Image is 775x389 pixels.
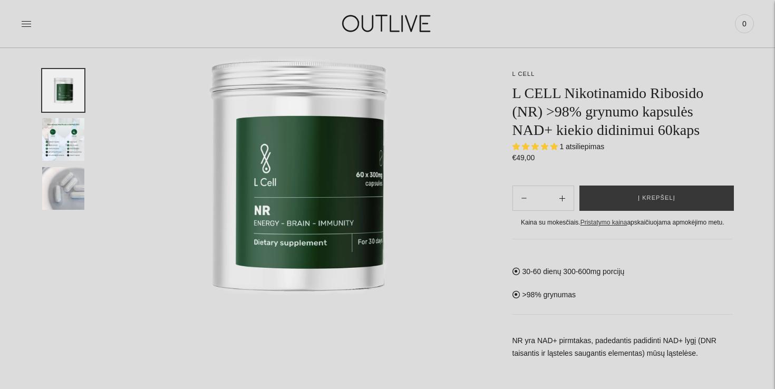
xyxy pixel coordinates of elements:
a: L CELL [512,71,535,77]
img: OUTLIVE [322,5,453,42]
span: 0 [737,16,752,31]
button: Translation missing: en.general.accessibility.image_thumbail [42,69,84,112]
button: Add product quantity [513,186,535,211]
input: Product quantity [535,191,551,206]
h1: L CELL Nikotinamido Ribosido (NR) >98% grynumo kapsulės NAD+ kiekio didinimui 60kaps [512,84,733,139]
span: 5.00 stars [512,142,560,151]
a: 0 [735,12,754,35]
span: 1 atsiliepimas [559,142,604,151]
button: Translation missing: en.general.accessibility.image_thumbail [42,118,84,161]
button: Į krepšelį [579,186,734,211]
a: Pristatymo kaina [580,219,627,226]
div: Kaina su mokesčiais. apskaičiuojama apmokėjimo metu. [512,217,733,228]
span: €49,00 [512,153,535,162]
span: Į krepšelį [638,193,675,203]
button: Translation missing: en.general.accessibility.image_thumbail [42,167,84,210]
p: NR yra NAD+ pirmtakas, padedantis padidinti NAD+ lygį (DNR taisantis ir ląsteles saugantis elemen... [512,335,733,373]
button: Subtract product quantity [551,186,574,211]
